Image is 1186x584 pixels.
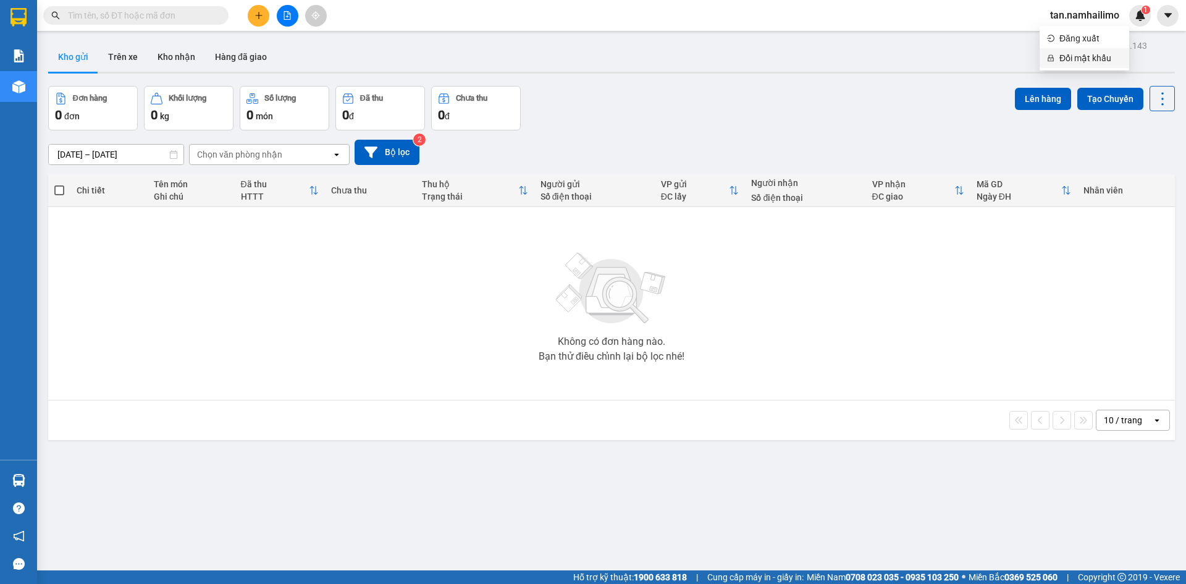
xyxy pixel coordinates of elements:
[240,86,329,130] button: Số lượng0món
[558,337,665,347] div: Không có đơn hàng nào.
[540,192,649,201] div: Số điện thoại
[807,570,959,584] span: Miền Nam
[573,570,687,584] span: Hỗ trợ kỹ thuật:
[977,192,1061,201] div: Ngày ĐH
[264,94,296,103] div: Số lượng
[48,42,98,72] button: Kho gửi
[77,185,141,195] div: Chi tiết
[1152,415,1162,425] svg: open
[1047,35,1054,42] span: login
[1067,570,1069,584] span: |
[1059,32,1122,45] span: Đăng xuất
[962,575,965,580] span: ⚪️
[331,185,410,195] div: Chưa thu
[241,192,309,201] div: HTTT
[342,108,349,122] span: 0
[254,11,263,20] span: plus
[431,86,521,130] button: Chưa thu0đ
[11,8,27,27] img: logo-vxr
[634,572,687,582] strong: 1900 633 818
[305,5,327,27] button: aim
[98,42,148,72] button: Trên xe
[1077,88,1143,110] button: Tạo Chuyến
[1083,185,1169,195] div: Nhân viên
[872,179,954,189] div: VP nhận
[422,192,518,201] div: Trạng thái
[64,111,80,121] span: đơn
[12,474,25,487] img: warehouse-icon
[256,111,273,121] span: món
[977,179,1061,189] div: Mã GD
[160,111,169,121] span: kg
[144,86,233,130] button: Khối lượng0kg
[68,9,214,22] input: Tìm tên, số ĐT hoặc mã đơn
[1117,573,1126,582] span: copyright
[197,148,282,161] div: Chọn văn phòng nhận
[707,570,804,584] span: Cung cấp máy in - giấy in:
[12,80,25,93] img: warehouse-icon
[1040,7,1129,23] span: tan.namhailimo
[311,11,320,20] span: aim
[235,174,326,207] th: Toggle SortBy
[1047,54,1054,62] span: lock
[13,502,25,514] span: question-circle
[73,94,107,103] div: Đơn hàng
[751,193,859,203] div: Số điện thoại
[696,570,698,584] span: |
[277,5,298,27] button: file-add
[335,86,425,130] button: Đã thu0đ
[360,94,383,103] div: Đã thu
[355,140,419,165] button: Bộ lọc
[416,174,534,207] th: Toggle SortBy
[151,108,158,122] span: 0
[661,192,730,201] div: ĐC lấy
[248,5,269,27] button: plus
[438,108,445,122] span: 0
[283,11,292,20] span: file-add
[13,530,25,542] span: notification
[661,179,730,189] div: VP gửi
[422,179,518,189] div: Thu hộ
[1004,572,1058,582] strong: 0369 525 060
[1059,51,1122,65] span: Đổi mật khẩu
[1163,10,1174,21] span: caret-down
[1015,88,1071,110] button: Lên hàng
[332,150,342,159] svg: open
[1135,10,1146,21] img: icon-new-feature
[1142,6,1150,14] sup: 1
[872,192,954,201] div: ĐC giao
[1143,6,1148,14] span: 1
[846,572,959,582] strong: 0708 023 035 - 0935 103 250
[48,86,138,130] button: Đơn hàng0đơn
[413,133,426,146] sup: 2
[154,179,229,189] div: Tên món
[241,179,309,189] div: Đã thu
[55,108,62,122] span: 0
[49,145,183,164] input: Select a date range.
[539,352,684,362] div: Bạn thử điều chỉnh lại bộ lọc nhé!
[655,174,746,207] th: Toggle SortBy
[12,49,25,62] img: solution-icon
[550,245,673,332] img: svg+xml;base64,PHN2ZyBjbGFzcz0ibGlzdC1wbHVnX19zdmciIHhtbG5zPSJodHRwOi8vd3d3LnczLm9yZy8yMDAwL3N2Zy...
[1157,5,1179,27] button: caret-down
[51,11,60,20] span: search
[969,570,1058,584] span: Miền Bắc
[169,94,206,103] div: Khối lượng
[456,94,487,103] div: Chưa thu
[148,42,205,72] button: Kho nhận
[540,179,649,189] div: Người gửi
[349,111,354,121] span: đ
[205,42,277,72] button: Hàng đã giao
[1104,414,1142,426] div: 10 / trang
[445,111,450,121] span: đ
[13,558,25,570] span: message
[246,108,253,122] span: 0
[154,192,229,201] div: Ghi chú
[866,174,970,207] th: Toggle SortBy
[970,174,1077,207] th: Toggle SortBy
[751,178,859,188] div: Người nhận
